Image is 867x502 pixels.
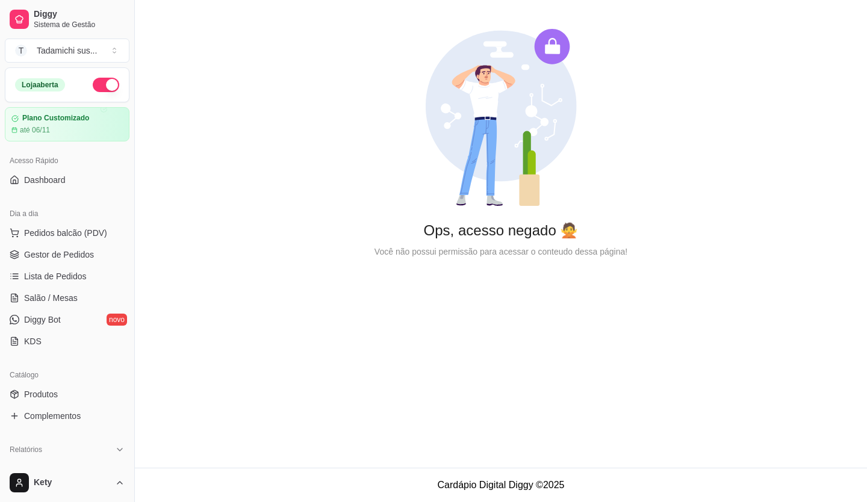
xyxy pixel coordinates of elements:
[5,245,129,264] a: Gestor de Pedidos
[5,151,129,170] div: Acesso Rápido
[34,477,110,488] span: Kety
[154,245,848,258] div: Você não possui permissão para acessar o conteudo dessa página!
[15,78,65,91] div: Loja aberta
[34,9,125,20] span: Diggy
[37,45,97,57] div: Tadamichi sus ...
[22,114,89,123] article: Plano Customizado
[24,463,104,475] span: Relatórios de vendas
[20,125,50,135] article: até 06/11
[5,288,129,308] a: Salão / Mesas
[24,292,78,304] span: Salão / Mesas
[15,45,27,57] span: T
[5,468,129,497] button: Kety
[5,5,129,34] a: DiggySistema de Gestão
[24,335,42,347] span: KDS
[5,204,129,223] div: Dia a dia
[24,270,87,282] span: Lista de Pedidos
[24,410,81,422] span: Complementos
[5,332,129,351] a: KDS
[5,223,129,243] button: Pedidos balcão (PDV)
[154,221,848,240] div: Ops, acesso negado 🙅
[10,445,42,454] span: Relatórios
[24,174,66,186] span: Dashboard
[5,39,129,63] button: Select a team
[135,468,867,502] footer: Cardápio Digital Diggy © 2025
[5,267,129,286] a: Lista de Pedidos
[34,20,125,29] span: Sistema de Gestão
[93,78,119,92] button: Alterar Status
[24,249,94,261] span: Gestor de Pedidos
[5,310,129,329] a: Diggy Botnovo
[24,388,58,400] span: Produtos
[5,385,129,404] a: Produtos
[5,365,129,385] div: Catálogo
[5,170,129,190] a: Dashboard
[24,227,107,239] span: Pedidos balcão (PDV)
[5,459,129,479] a: Relatórios de vendas
[24,314,61,326] span: Diggy Bot
[5,406,129,426] a: Complementos
[5,107,129,141] a: Plano Customizadoaté 06/11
